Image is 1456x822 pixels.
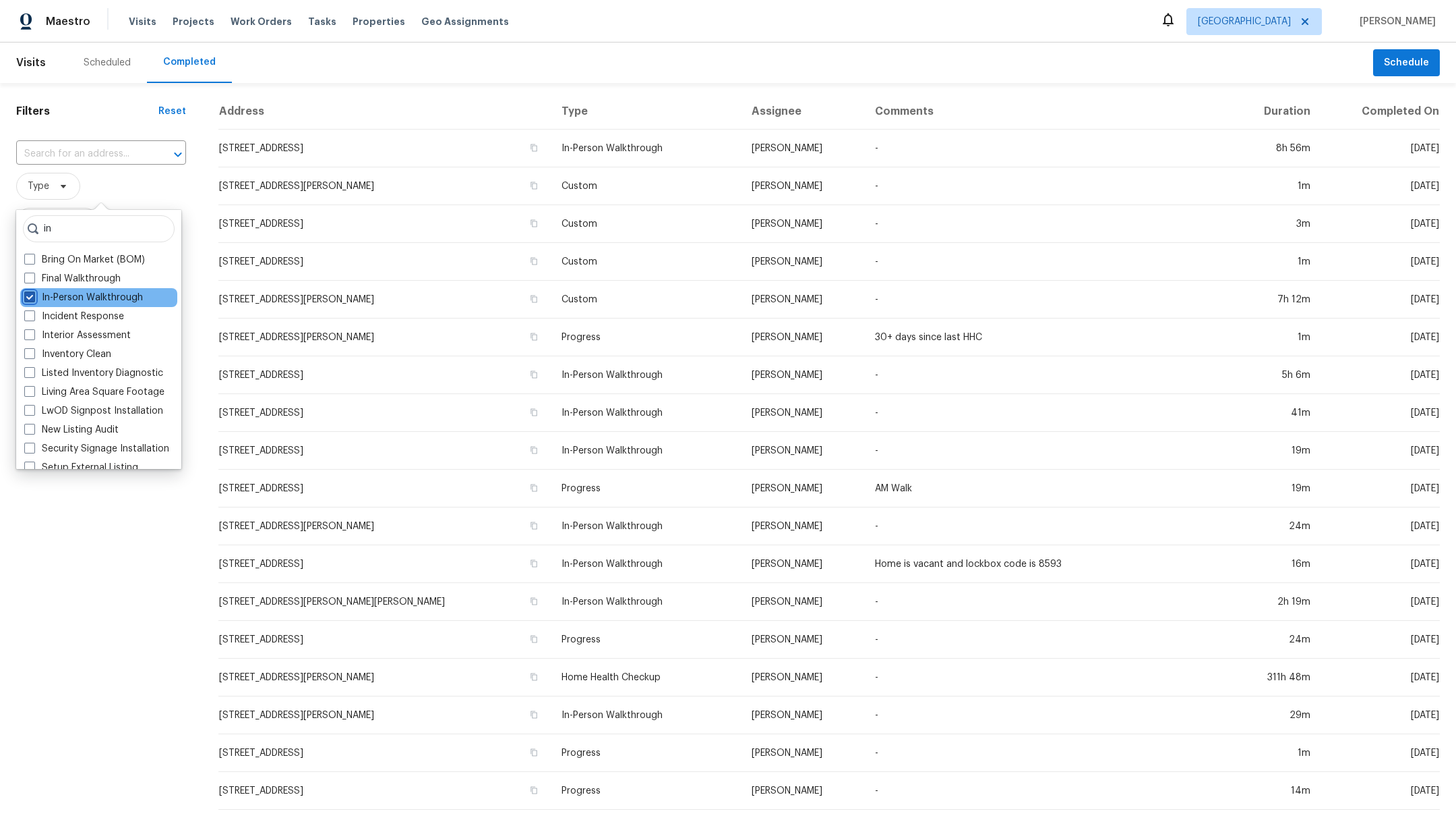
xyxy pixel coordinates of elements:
[218,659,551,696] td: [STREET_ADDRESS][PERSON_NAME]
[1231,130,1322,167] td: 8h 56m
[864,319,1231,356] td: 30+ days since last HHC
[1231,243,1322,281] td: 1m
[308,17,336,26] span: Tasks
[1321,205,1440,243] td: [DATE]
[741,356,864,394] td: [PERSON_NAME]
[218,583,551,621] td: [STREET_ADDRESS][PERSON_NAME][PERSON_NAME]
[129,15,156,28] span: Visits
[16,48,46,78] span: Visits
[864,130,1231,167] td: -
[551,167,741,205] td: Custom
[864,696,1231,734] td: -
[231,15,292,28] span: Work Orders
[1373,49,1440,77] button: Schedule
[864,545,1231,583] td: Home is vacant and lockbox code is 8593
[1231,432,1322,470] td: 19m
[864,621,1231,659] td: -
[1231,94,1322,130] th: Duration
[528,368,540,381] button: Copy Address
[528,709,540,721] button: Copy Address
[1231,508,1322,545] td: 24m
[864,734,1231,772] td: -
[218,130,551,167] td: [STREET_ADDRESS]
[528,142,540,154] button: Copy Address
[741,432,864,470] td: [PERSON_NAME]
[218,394,551,432] td: [STREET_ADDRESS]
[551,583,741,621] td: In-Person Walkthrough
[1231,356,1322,394] td: 5h 6m
[46,15,90,28] span: Maestro
[741,243,864,281] td: [PERSON_NAME]
[1231,545,1322,583] td: 16m
[1231,281,1322,319] td: 7h 12m
[218,243,551,281] td: [STREET_ADDRESS]
[218,734,551,772] td: [STREET_ADDRESS]
[741,734,864,772] td: [PERSON_NAME]
[864,205,1231,243] td: -
[864,583,1231,621] td: -
[551,319,741,356] td: Progress
[864,167,1231,205] td: -
[528,180,540,192] button: Copy Address
[218,696,551,734] td: [STREET_ADDRESS][PERSON_NAME]
[528,595,540,607] button: Copy Address
[741,659,864,696] td: [PERSON_NAME]
[864,432,1231,470] td: -
[741,508,864,545] td: [PERSON_NAME]
[551,772,741,810] td: Progress
[528,633,540,645] button: Copy Address
[24,461,138,474] label: Setup External Listing
[1384,55,1429,72] span: Schedule
[864,508,1231,545] td: -
[24,272,121,285] label: Final Walkthrough
[1231,696,1322,734] td: 29m
[1321,696,1440,734] td: [DATE]
[741,696,864,734] td: [PERSON_NAME]
[1231,659,1322,696] td: 311h 48m
[1231,583,1322,621] td: 2h 19m
[551,621,741,659] td: Progress
[741,205,864,243] td: [PERSON_NAME]
[551,394,741,432] td: In-Person Walkthrough
[218,545,551,583] td: [STREET_ADDRESS]
[28,180,49,193] span: Type
[218,319,551,356] td: [STREET_ADDRESS][PERSON_NAME]
[741,167,864,205] td: [PERSON_NAME]
[551,508,741,545] td: In-Person Walkthrough
[218,470,551,508] td: [STREET_ADDRESS]
[218,205,551,243] td: [STREET_ADDRESS]
[16,144,148,165] input: Search for an address...
[24,366,163,380] label: Listed Inventory Diagnostic
[24,291,143,304] label: In-Person Walkthrough
[218,772,551,810] td: [STREET_ADDRESS]
[741,319,864,356] td: [PERSON_NAME]
[1321,621,1440,659] td: [DATE]
[741,130,864,167] td: [PERSON_NAME]
[551,470,741,508] td: Progress
[24,329,131,342] label: Interior Assessment
[528,557,540,570] button: Copy Address
[218,356,551,394] td: [STREET_ADDRESS]
[1321,432,1440,470] td: [DATE]
[864,772,1231,810] td: -
[1321,356,1440,394] td: [DATE]
[528,784,540,796] button: Copy Address
[741,94,864,130] th: Assignee
[528,406,540,418] button: Copy Address
[84,56,131,70] div: Scheduled
[24,404,163,418] label: LwOD Signpost Installation
[24,310,124,323] label: Incident Response
[24,423,119,437] label: New Listing Audit
[1198,15,1291,28] span: [GEOGRAPHIC_DATA]
[741,772,864,810] td: [PERSON_NAME]
[551,545,741,583] td: In-Person Walkthrough
[1231,734,1322,772] td: 1m
[16,105,158,118] h1: Filters
[24,385,164,399] label: Living Area Square Footage
[173,15,214,28] span: Projects
[163,55,216,69] div: Completed
[421,15,509,28] span: Geo Assignments
[218,94,551,130] th: Address
[551,356,741,394] td: In-Person Walkthrough
[24,253,145,267] label: Bring On Market (BOM)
